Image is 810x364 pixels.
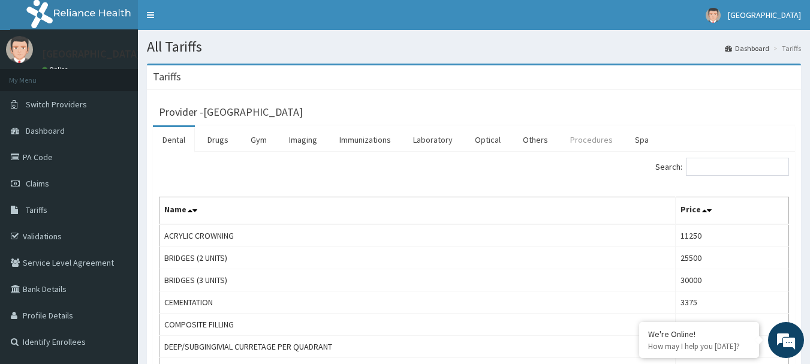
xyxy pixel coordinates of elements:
[70,107,165,228] span: We're online!
[197,6,225,35] div: Minimize live chat window
[404,127,462,152] a: Laboratory
[159,336,676,358] td: DEEP/SUBGINGIVIAL CURRETAGE PER QUADRANT
[26,125,65,136] span: Dashboard
[159,269,676,291] td: BRIDGES (3 UNITS)
[465,127,510,152] a: Optical
[561,127,622,152] a: Procedures
[153,127,195,152] a: Dental
[675,197,788,225] th: Price
[675,314,788,336] td: 3375
[675,224,788,247] td: 11250
[241,127,276,152] a: Gym
[725,43,769,53] a: Dashboard
[648,341,750,351] p: How may I help you today?
[159,314,676,336] td: COMPOSITE FILLING
[42,49,141,59] p: [GEOGRAPHIC_DATA]
[675,247,788,269] td: 25500
[330,127,401,152] a: Immunizations
[675,269,788,291] td: 30000
[728,10,801,20] span: [GEOGRAPHIC_DATA]
[159,197,676,225] th: Name
[198,127,238,152] a: Drugs
[706,8,721,23] img: User Image
[6,239,228,281] textarea: Type your message and hit 'Enter'
[686,158,789,176] input: Search:
[6,36,33,63] img: User Image
[625,127,658,152] a: Spa
[159,291,676,314] td: CEMENTATION
[513,127,558,152] a: Others
[26,204,47,215] span: Tariffs
[159,224,676,247] td: ACRYLIC CROWNING
[153,71,181,82] h3: Tariffs
[159,247,676,269] td: BRIDGES (2 UNITS)
[770,43,801,53] li: Tariffs
[62,67,201,83] div: Chat with us now
[42,65,71,74] a: Online
[147,39,801,55] h1: All Tariffs
[675,291,788,314] td: 3375
[26,178,49,189] span: Claims
[26,99,87,110] span: Switch Providers
[648,329,750,339] div: We're Online!
[159,107,303,118] h3: Provider - [GEOGRAPHIC_DATA]
[279,127,327,152] a: Imaging
[22,60,49,90] img: d_794563401_company_1708531726252_794563401
[655,158,789,176] label: Search:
